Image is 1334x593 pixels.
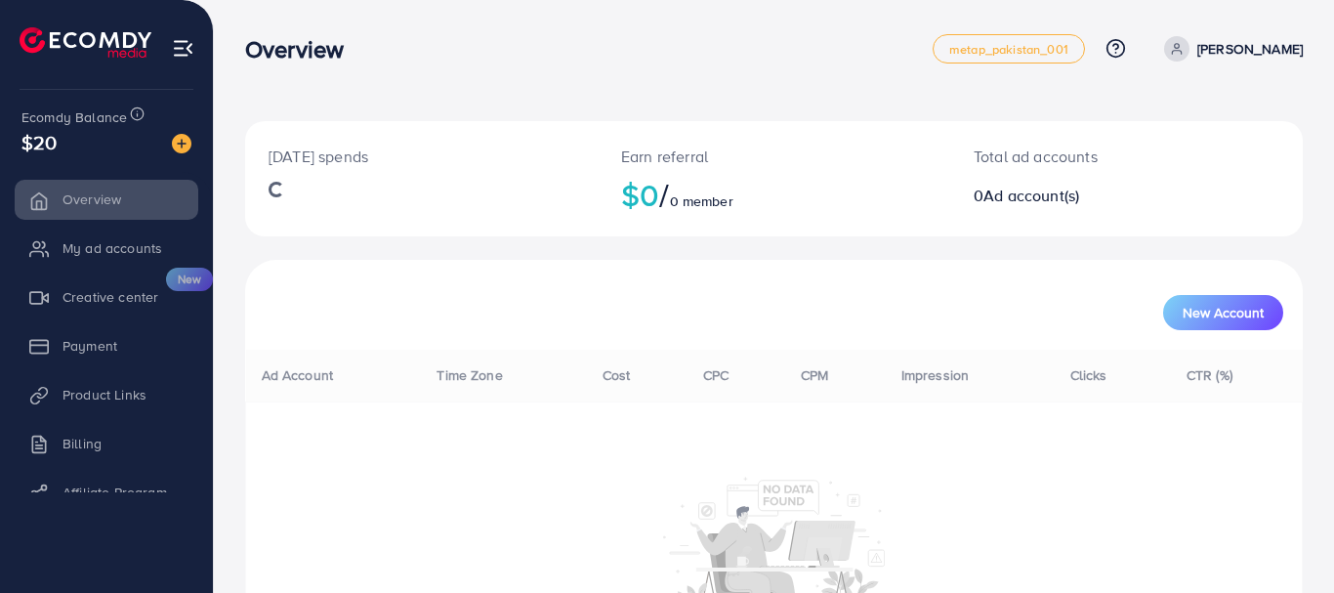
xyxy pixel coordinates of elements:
[1197,37,1303,61] p: [PERSON_NAME]
[974,145,1191,168] p: Total ad accounts
[621,176,927,213] h2: $0
[1163,295,1283,330] button: New Account
[974,187,1191,205] h2: 0
[1156,36,1303,62] a: [PERSON_NAME]
[983,185,1079,206] span: Ad account(s)
[172,37,194,60] img: menu
[659,172,669,217] span: /
[21,107,127,127] span: Ecomdy Balance
[670,191,733,211] span: 0 member
[933,34,1085,64] a: metap_pakistan_001
[1183,306,1264,319] span: New Account
[20,27,151,58] img: logo
[949,43,1068,56] span: metap_pakistan_001
[621,145,927,168] p: Earn referral
[172,134,191,153] img: image
[245,35,359,64] h3: Overview
[269,145,574,168] p: [DATE] spends
[21,128,57,156] span: $20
